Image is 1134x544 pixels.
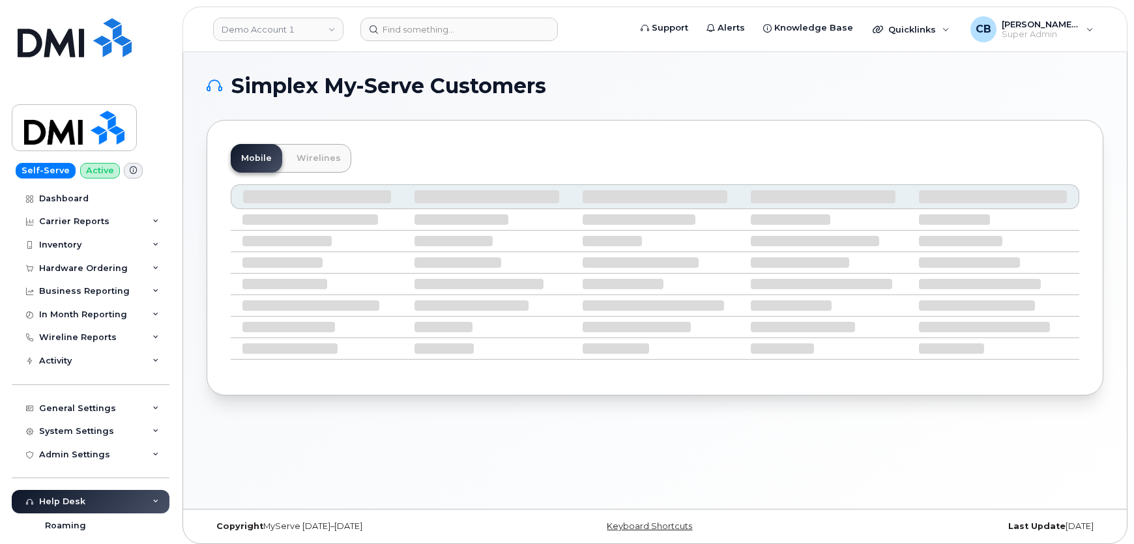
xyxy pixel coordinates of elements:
[804,521,1103,532] div: [DATE]
[1008,521,1066,531] strong: Last Update
[216,521,263,531] strong: Copyright
[231,144,282,173] a: Mobile
[207,521,506,532] div: MyServe [DATE]–[DATE]
[286,144,351,173] a: Wirelines
[231,76,546,96] span: Simplex My-Serve Customers
[607,521,692,531] a: Keyboard Shortcuts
